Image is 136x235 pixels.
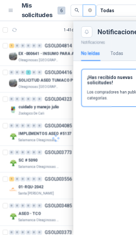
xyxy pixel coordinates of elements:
h1: Mis solicitudes [22,1,53,20]
div: Todas [100,7,114,14]
span: close-circle [88,7,92,13]
span: close-circle [88,8,92,12]
span: search [75,8,79,13]
div: Todas [110,50,123,57]
button: Close [81,26,92,38]
span: 6 [57,7,65,14]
